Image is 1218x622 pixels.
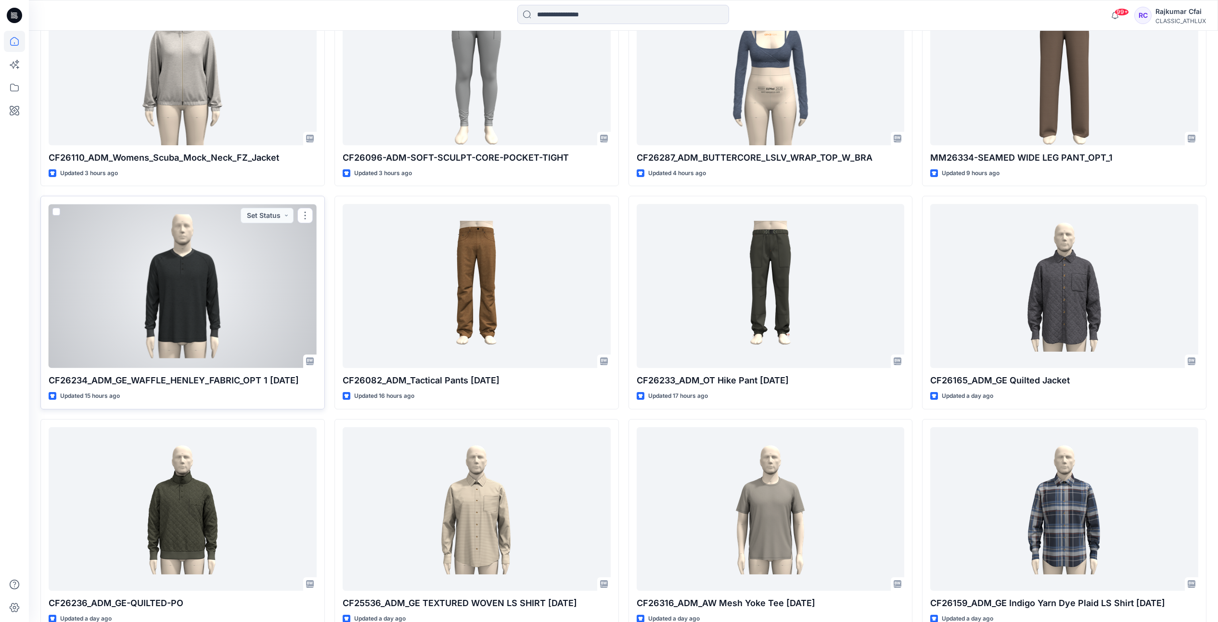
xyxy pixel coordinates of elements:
[637,597,905,610] p: CF26316_ADM_AW Mesh Yoke Tee [DATE]
[49,151,317,165] p: CF26110_ADM_Womens_Scuba_Mock_Neck_FZ_Jacket
[648,391,708,401] p: Updated 17 hours ago
[343,427,611,591] a: CF25536_ADM_GE TEXTURED WOVEN LS SHIRT 09OCT25
[930,427,1198,591] a: CF26159_ADM_GE Indigo Yarn Dye Plaid LS Shirt 09OCT25
[343,597,611,610] p: CF25536_ADM_GE TEXTURED WOVEN LS SHIRT [DATE]
[60,168,118,178] p: Updated 3 hours ago
[60,391,120,401] p: Updated 15 hours ago
[343,374,611,387] p: CF26082_ADM_Tactical Pants [DATE]
[343,204,611,368] a: CF26082_ADM_Tactical Pants 10OCT25
[1115,8,1129,16] span: 99+
[637,151,905,165] p: CF26287_ADM_BUTTERCORE_LSLV_WRAP_TOP_W_BRA
[1155,6,1206,17] div: Rajkumar Cfai
[1155,17,1206,25] div: CLASSIC_ATHLUX
[637,427,905,591] a: CF26316_ADM_AW Mesh Yoke Tee 09OCT25
[49,204,317,368] a: CF26234_ADM_GE_WAFFLE_HENLEY_FABRIC_OPT 1 10OCT25
[49,374,317,387] p: CF26234_ADM_GE_WAFFLE_HENLEY_FABRIC_OPT 1 [DATE]
[930,597,1198,610] p: CF26159_ADM_GE Indigo Yarn Dye Plaid LS Shirt [DATE]
[637,204,905,368] a: CF26233_ADM_OT Hike Pant 10OCT25
[648,168,706,178] p: Updated 4 hours ago
[1134,7,1152,24] div: RC
[343,151,611,165] p: CF26096-ADM-SOFT-SCULPT-CORE-POCKET-TIGHT
[354,391,414,401] p: Updated 16 hours ago
[942,168,1000,178] p: Updated 9 hours ago
[354,168,412,178] p: Updated 3 hours ago
[942,391,993,401] p: Updated a day ago
[49,427,317,591] a: CF26236_ADM_GE-QUILTED-PO
[637,374,905,387] p: CF26233_ADM_OT Hike Pant [DATE]
[930,204,1198,368] a: CF26165_ADM_GE Quilted Jacket
[930,151,1198,165] p: MM26334-SEAMED WIDE LEG PANT_OPT_1
[930,374,1198,387] p: CF26165_ADM_GE Quilted Jacket
[49,597,317,610] p: CF26236_ADM_GE-QUILTED-PO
